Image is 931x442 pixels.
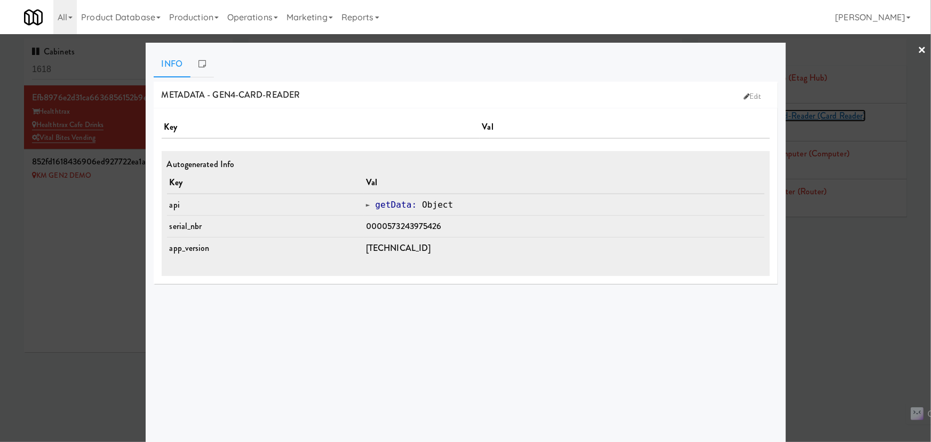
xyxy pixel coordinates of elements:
span: getData [376,200,412,210]
span: : [412,200,417,210]
span: 0000573243975426 [366,220,442,232]
img: Micromart [24,8,43,27]
a: × [918,34,927,67]
span: METADATA - gen4-card-reader [162,89,300,101]
td: app_version [167,237,364,258]
th: Val [363,172,765,194]
span: Edit [744,91,761,101]
a: Info [154,51,190,77]
th: Key [162,116,480,138]
th: Key [167,172,364,194]
span: Autogenerated Info [167,158,235,170]
th: Val [480,116,770,138]
td: serial_nbr [167,216,364,238]
span: Object [422,200,453,210]
td: api [167,194,364,216]
span: [TECHNICAL_ID] [366,242,431,254]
